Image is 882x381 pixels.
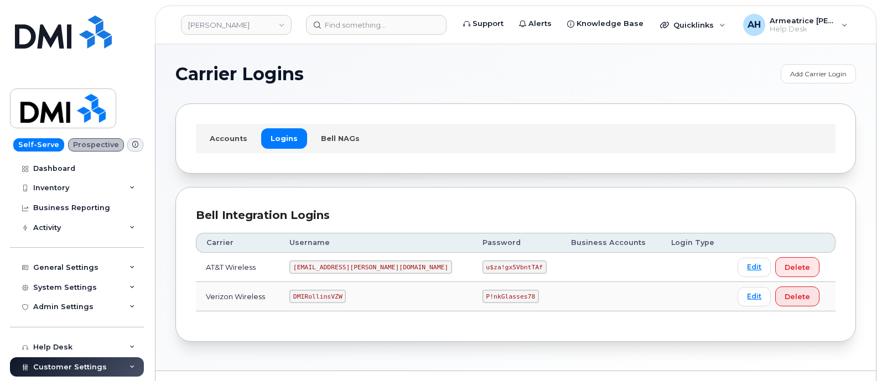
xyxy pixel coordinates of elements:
code: DMIRollinsVZW [289,290,346,303]
span: Delete [785,291,810,302]
th: Carrier [196,233,279,253]
code: P!nkGlasses78 [482,290,539,303]
a: Edit [738,258,771,277]
td: Verizon Wireless [196,282,279,311]
th: Login Type [661,233,728,253]
th: Username [279,233,473,253]
code: [EMAIL_ADDRESS][PERSON_NAME][DOMAIN_NAME] [289,260,452,274]
code: u$za!gx5VbntTAf [482,260,547,274]
button: Delete [775,286,819,306]
a: Bell NAGs [312,128,369,148]
a: Logins [261,128,307,148]
span: Carrier Logins [175,66,304,82]
th: Business Accounts [561,233,661,253]
td: AT&T Wireless [196,253,279,282]
div: Bell Integration Logins [196,207,836,223]
span: Delete [785,262,810,273]
a: Add Carrier Login [781,64,856,83]
a: Edit [738,287,771,306]
a: Accounts [200,128,257,148]
th: Password [473,233,562,253]
button: Delete [775,257,819,277]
